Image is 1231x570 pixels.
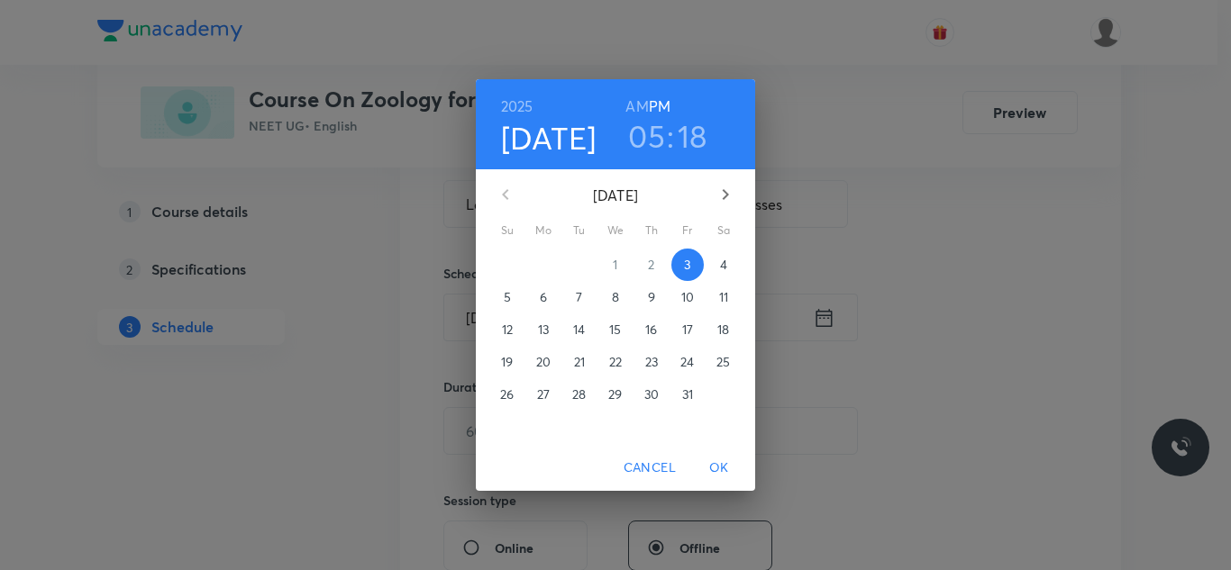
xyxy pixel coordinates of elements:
button: 11 [707,281,740,313]
button: 24 [671,346,704,378]
button: 13 [527,313,560,346]
button: 25 [707,346,740,378]
span: Su [491,222,524,240]
button: 17 [671,313,704,346]
p: 12 [502,321,513,339]
span: We [599,222,632,240]
button: 26 [491,378,524,411]
p: [DATE] [527,185,704,206]
p: 22 [609,353,622,371]
button: 10 [671,281,704,313]
button: 8 [599,281,632,313]
p: 5 [504,288,511,306]
button: 18 [678,117,707,155]
p: 9 [648,288,655,306]
button: 3 [671,249,704,281]
p: 10 [681,288,694,306]
button: 6 [527,281,560,313]
button: 19 [491,346,524,378]
button: 23 [635,346,668,378]
span: Cancel [624,457,676,479]
p: 17 [682,321,693,339]
p: 11 [719,288,728,306]
button: 5 [491,281,524,313]
button: 14 [563,313,596,346]
button: 22 [599,346,632,378]
p: 26 [500,385,514,403]
p: 20 [536,353,551,371]
p: 29 [608,385,622,403]
button: 27 [527,378,560,411]
p: 8 [612,288,619,306]
p: 18 [717,321,729,339]
h3: : [667,117,674,155]
button: 15 [599,313,632,346]
p: 14 [573,321,585,339]
button: 4 [707,249,740,281]
span: Fr [671,222,704,240]
p: 4 [720,256,727,274]
button: 16 [635,313,668,346]
p: 23 [645,353,658,371]
button: 05 [628,117,665,155]
p: 13 [538,321,549,339]
button: PM [649,94,670,119]
button: 7 [563,281,596,313]
p: 7 [576,288,582,306]
p: 21 [574,353,585,371]
p: 25 [716,353,730,371]
button: 9 [635,281,668,313]
button: 30 [635,378,668,411]
p: 31 [682,385,693,403]
p: 30 [644,385,659,403]
button: 12 [491,313,524,346]
button: Cancel [616,451,683,484]
span: OK [698,457,741,479]
p: 19 [501,353,513,371]
button: 28 [563,378,596,411]
p: 27 [537,385,550,403]
button: AM [625,94,648,119]
p: 28 [572,385,586,403]
button: 21 [563,346,596,378]
p: 6 [540,288,547,306]
button: 31 [671,378,704,411]
span: Mo [527,222,560,240]
button: 20 [527,346,560,378]
button: 18 [707,313,740,346]
span: Sa [707,222,740,240]
span: Th [635,222,668,240]
p: 24 [680,353,694,371]
button: OK [690,451,748,484]
button: 2025 [501,94,533,119]
p: 3 [684,256,690,274]
span: Tu [563,222,596,240]
button: 29 [599,378,632,411]
p: 15 [609,321,621,339]
p: 16 [645,321,657,339]
button: [DATE] [501,119,597,157]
